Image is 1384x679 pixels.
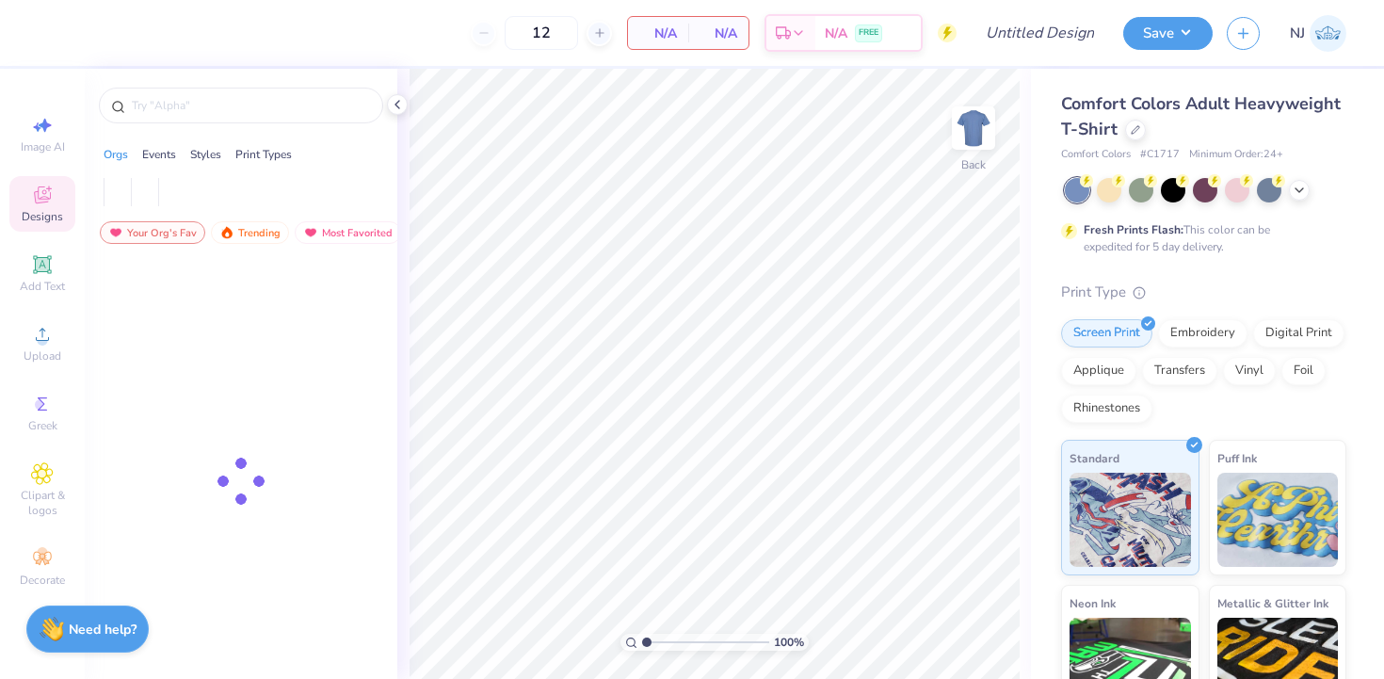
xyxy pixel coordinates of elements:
div: Most Favorited [295,221,401,244]
div: Trending [211,221,289,244]
span: N/A [700,24,737,43]
span: N/A [825,24,847,43]
span: 100 % [774,634,804,651]
div: Print Type [1061,282,1346,303]
input: Untitled Design [971,14,1109,52]
span: Greek [28,418,57,433]
span: FREE [859,26,878,40]
img: Standard [1070,473,1191,567]
strong: Need help? [69,621,137,639]
span: Designs [22,209,63,224]
img: most_fav.gif [303,226,318,239]
div: Your Org's Fav [100,221,205,244]
div: Screen Print [1061,319,1152,348]
div: Transfers [1142,357,1217,385]
span: Standard [1070,448,1119,468]
span: Neon Ink [1070,593,1116,613]
input: Try "Alpha" [130,96,371,115]
a: NJ [1290,15,1346,52]
span: Upload [24,348,61,364]
div: Print Types [235,146,292,163]
div: Rhinestones [1061,395,1152,423]
img: Nick Johnson [1310,15,1346,52]
input: – – [505,16,578,50]
img: trending.gif [219,226,234,239]
div: Digital Print [1253,319,1344,348]
img: most_fav.gif [108,226,123,239]
img: Puff Ink [1217,473,1339,567]
span: Minimum Order: 24 + [1189,147,1283,163]
span: Clipart & logos [9,488,75,518]
div: Embroidery [1158,319,1247,348]
img: Back [955,109,992,147]
span: # C1717 [1140,147,1180,163]
span: Comfort Colors [1061,147,1131,163]
div: Events [142,146,176,163]
span: NJ [1290,23,1305,44]
span: Decorate [20,573,65,588]
div: Styles [190,146,221,163]
div: Applique [1061,357,1136,385]
strong: Fresh Prints Flash: [1084,222,1183,237]
span: Metallic & Glitter Ink [1217,593,1328,613]
span: Add Text [20,279,65,294]
div: This color can be expedited for 5 day delivery. [1084,221,1315,255]
div: Back [961,156,986,173]
span: Comfort Colors Adult Heavyweight T-Shirt [1061,92,1341,140]
button: Save [1123,17,1213,50]
div: Orgs [104,146,128,163]
div: Vinyl [1223,357,1276,385]
span: Puff Ink [1217,448,1257,468]
span: N/A [639,24,677,43]
span: Image AI [21,139,65,154]
div: Foil [1281,357,1326,385]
